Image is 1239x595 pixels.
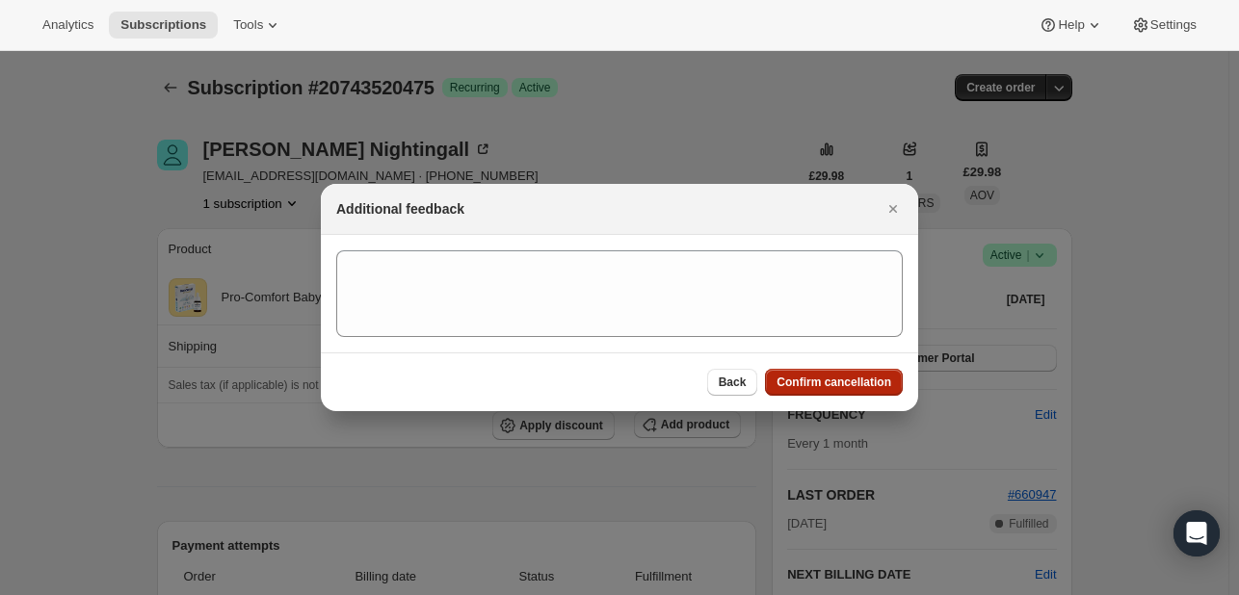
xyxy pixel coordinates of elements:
button: Close [880,195,907,222]
button: Subscriptions [109,12,218,39]
button: Back [707,369,758,396]
div: Open Intercom Messenger [1173,510,1220,556]
span: Confirm cancellation [777,375,891,390]
span: Tools [233,17,263,33]
button: Confirm cancellation [765,369,903,396]
span: Help [1058,17,1084,33]
button: Help [1027,12,1115,39]
h2: Additional feedback [336,199,464,219]
button: Tools [222,12,294,39]
span: Analytics [42,17,93,33]
button: Settings [1120,12,1208,39]
span: Back [719,375,747,390]
span: Subscriptions [120,17,206,33]
span: Settings [1150,17,1197,33]
button: Analytics [31,12,105,39]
